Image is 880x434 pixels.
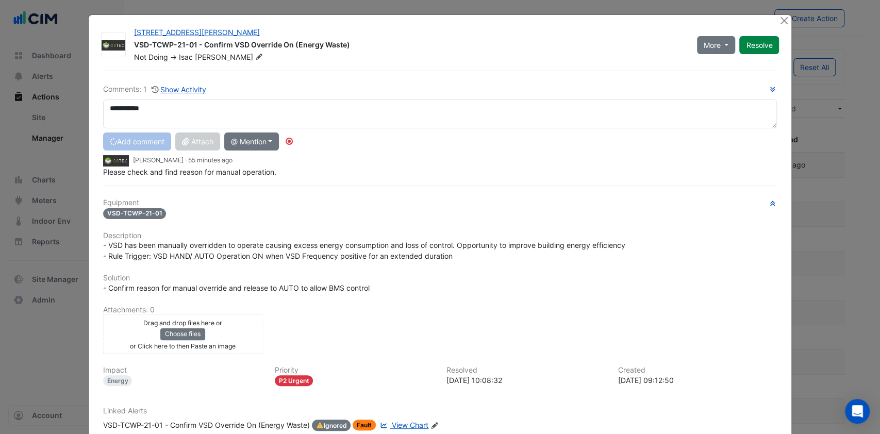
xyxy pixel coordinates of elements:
[102,40,125,51] img: GSTEC
[103,274,777,282] h6: Solution
[151,84,207,95] button: Show Activity
[103,283,370,292] span: - Confirm reason for manual override and release to AUTO to allow BMS control
[188,156,233,164] span: 2025-09-17 09:12:50
[130,342,236,350] small: or Click here to then Paste an image
[170,53,177,61] span: ->
[778,15,789,26] button: Close
[378,420,428,431] a: View Chart
[103,375,132,386] div: Energy
[103,168,276,176] span: Please check and find reason for manual operation.
[392,421,428,429] span: View Chart
[103,407,777,415] h6: Linked Alerts
[739,36,779,54] button: Resolve
[224,132,279,151] button: @ Mention
[845,399,870,424] div: Open Intercom Messenger
[195,52,265,62] span: [PERSON_NAME]
[179,53,193,61] span: Isac
[275,366,434,375] h6: Priority
[312,420,351,431] span: Ignored
[134,53,168,61] span: Not Doing
[353,420,376,430] span: Fault
[103,155,129,166] img: GSTEC
[285,137,294,146] div: Tooltip anchor
[704,40,721,51] span: More
[446,366,606,375] h6: Resolved
[103,208,167,219] span: VSD-TCWP-21-01
[103,306,777,314] h6: Attachments: 0
[160,328,205,340] button: Choose files
[430,422,438,429] fa-icon: Edit Linked Alerts
[103,84,207,95] div: Comments: 1
[133,156,233,165] small: [PERSON_NAME] -
[103,420,310,431] div: VSD-TCWP-21-01 - Confirm VSD Override On (Energy Waste)
[275,375,313,386] div: P2 Urgent
[697,36,736,54] button: More
[103,366,262,375] h6: Impact
[446,375,606,386] div: [DATE] 10:08:32
[618,366,777,375] h6: Created
[143,319,222,327] small: Drag and drop files here or
[103,231,777,240] h6: Description
[618,375,777,386] div: [DATE] 09:12:50
[103,241,627,260] span: - VSD has been manually overridden to operate causing excess energy consumption and loss of contr...
[103,198,777,207] h6: Equipment
[134,40,685,52] div: VSD-TCWP-21-01 - Confirm VSD Override On (Energy Waste)
[134,28,260,37] a: [STREET_ADDRESS][PERSON_NAME]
